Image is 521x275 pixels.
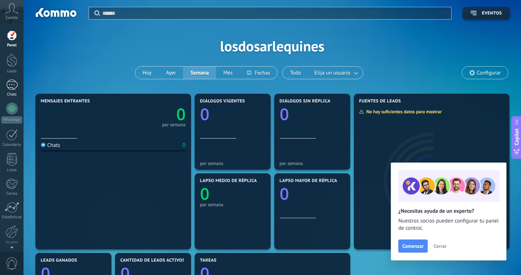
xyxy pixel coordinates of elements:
span: Cuenta [6,16,18,20]
div: Panel [1,43,22,48]
text: 0 [176,103,186,125]
div: Estadísticas [1,215,22,220]
span: Lapso medio de réplica [200,178,257,183]
span: Cerrar [433,244,446,249]
div: Calendario [1,143,22,147]
span: Configurar [477,70,501,76]
div: por semana [200,161,265,166]
div: por semana [280,161,345,166]
span: Leads ganados [41,258,77,263]
text: 0 [200,103,209,125]
span: Nuestros socios pueden configurar tu panel de control. [398,217,499,232]
button: Fechas [240,67,277,79]
div: 0 [182,142,185,149]
text: 0 [280,103,289,125]
button: Cerrar [430,241,450,251]
button: Eventos [462,7,510,20]
span: Cantidad de leads activos [120,258,185,263]
button: Comenzar [398,240,428,253]
button: Hoy [135,67,159,79]
button: Elija un usuario [308,67,363,79]
div: Leads [1,69,22,74]
div: Ajustes [1,240,22,245]
span: Lapso mayor de réplica [280,178,337,183]
h2: ¿Necesitas ayuda de un experto? [398,208,499,215]
span: Fuentes de leads [359,99,401,104]
button: Mes [216,67,240,79]
span: Eventos [482,11,502,16]
span: Diálogos sin réplica [280,99,331,104]
div: Chats [1,92,22,97]
span: Tareas [200,258,217,263]
a: 0 [113,103,186,125]
text: 0 [280,183,289,205]
span: Elija un usuario [313,68,352,78]
div: WhatsApp [1,117,22,123]
button: Todo [283,67,308,79]
div: Chats [41,142,60,149]
button: Semana [183,67,216,79]
div: por semana [162,123,186,127]
span: Diálogos vigentes [200,99,245,104]
button: Ayer [159,67,183,79]
img: Chats [41,143,46,147]
span: Copilot [513,129,520,145]
span: Mensajes entrantes [41,99,90,104]
div: Listas [1,168,22,173]
div: por semana [200,202,265,207]
span: Comenzar [402,244,424,249]
text: 0 [200,183,209,205]
div: Correo [1,191,22,196]
div: No hay suficientes datos para mostrar [359,109,447,115]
